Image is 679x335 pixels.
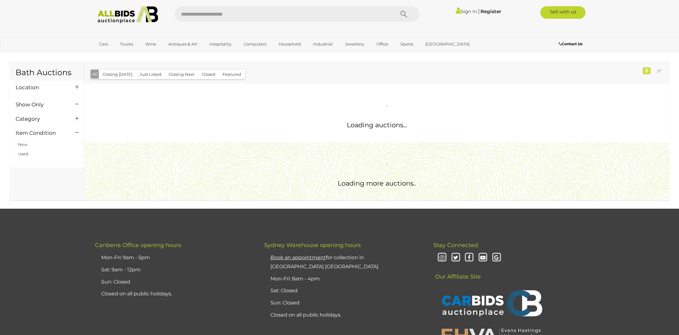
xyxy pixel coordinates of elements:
[100,288,249,300] li: Closed on all public holidays.
[269,297,418,309] li: Sun: Closed
[16,102,66,108] h4: Show Only
[309,39,337,49] a: Industrial
[264,242,361,249] span: Sydney Warehouse opening hours
[456,8,477,14] a: Sign In
[240,39,270,49] a: Computers
[270,255,378,269] a: Book an appointmentfor collection in [GEOGRAPHIC_DATA] [GEOGRAPHIC_DATA]
[269,285,418,297] li: Sat: Closed
[116,39,137,49] a: Trucks
[270,255,326,260] u: Book an appointment
[341,39,368,49] a: Jewellery
[464,252,475,263] i: Facebook
[347,121,407,129] span: Loading auctions...
[269,309,418,321] li: Closed on all public holidays.
[141,39,160,49] a: Wine
[481,8,501,14] a: Register
[16,116,66,122] h4: Category
[275,39,305,49] a: Household
[18,142,27,147] a: New
[16,85,66,90] h4: Location
[450,252,461,263] i: Twitter
[559,41,582,46] b: Contact Us
[18,151,28,156] a: Used
[100,276,249,288] li: Sun: Closed
[164,39,201,49] a: Antiques & Art
[136,70,165,79] button: Just Listed
[16,68,78,77] h1: Bath Auctions
[269,273,418,285] li: Mon-Fri: 8am - 4pm
[165,70,198,79] button: Closing Next
[95,242,181,249] span: Canberra Office opening hours
[219,70,245,79] button: Featured
[99,70,136,79] button: Closing [DATE]
[91,70,99,79] button: All
[372,39,392,49] a: Office
[205,39,236,49] a: Hospitality
[540,6,586,19] a: Sell with us
[396,39,417,49] a: Sports
[437,252,447,263] i: Instagram
[16,130,66,136] h4: Item Condition
[100,264,249,276] li: Sat: 9am - 12pm
[338,179,416,187] span: Loading more auctions..
[438,284,544,325] img: CARBIDS Auctionplace
[433,264,481,280] span: Our Affiliate Site
[643,67,651,74] div: 0
[95,39,112,49] a: Cars
[388,6,419,22] button: Search
[433,242,478,249] span: Stay Connected
[94,6,162,23] img: Allbids.com.au
[478,8,480,15] span: |
[491,252,502,263] i: Google
[421,39,474,49] a: [GEOGRAPHIC_DATA]
[100,252,249,264] li: Mon-Fri: 9am - 5pm
[559,41,584,47] a: Contact Us
[477,252,488,263] i: Youtube
[198,70,219,79] button: Closed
